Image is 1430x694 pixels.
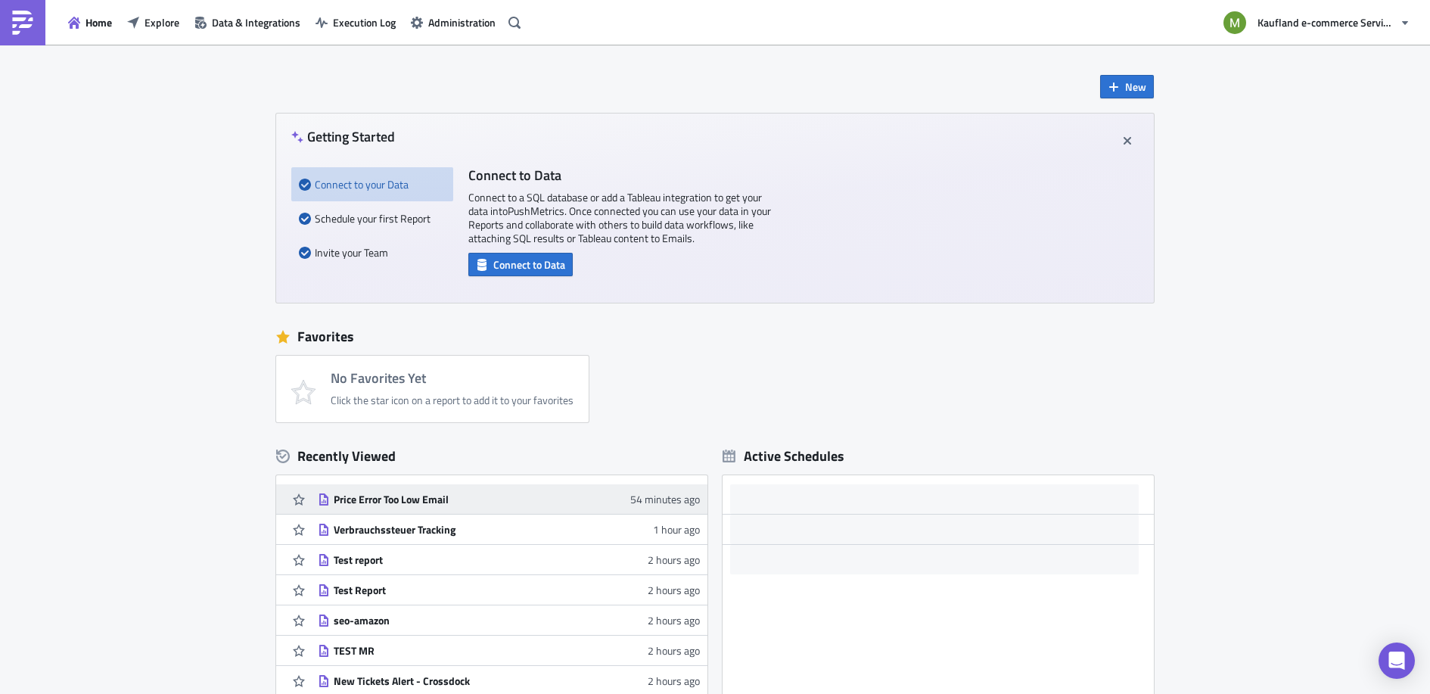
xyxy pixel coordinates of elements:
[648,552,700,568] time: 2025-09-24T08:05:52Z
[648,582,700,598] time: 2025-09-24T08:05:02Z
[648,612,700,628] time: 2025-09-24T08:03:00Z
[468,253,573,276] button: Connect to Data
[334,523,598,537] div: Verbrauchssteuer Tracking
[276,445,707,468] div: Recently Viewed
[334,614,598,627] div: seo-amazon
[653,521,700,537] time: 2025-09-24T08:59:14Z
[468,255,573,271] a: Connect to Data
[333,14,396,30] span: Execution Log
[648,673,700,689] time: 2025-09-24T07:57:20Z
[334,674,598,688] div: New Tickets Alert - Crossdock
[630,491,700,507] time: 2025-09-24T09:24:21Z
[61,11,120,34] button: Home
[212,14,300,30] span: Data & Integrations
[299,235,446,269] div: Invite your Team
[331,394,574,407] div: Click the star icon on a report to add it to your favorites
[318,515,700,544] a: Verbrauchssteuer Tracking1 hour ago
[11,11,35,35] img: PushMetrics
[428,14,496,30] span: Administration
[331,371,574,386] h4: No Favorites Yet
[1379,643,1415,679] div: Open Intercom Messenger
[648,643,700,658] time: 2025-09-24T07:58:40Z
[318,545,700,574] a: Test report2 hours ago
[723,447,844,465] div: Active Schedules
[187,11,308,34] button: Data & Integrations
[1125,79,1146,95] span: New
[308,11,403,34] button: Execution Log
[318,605,700,635] a: seo-amazon2 hours ago
[403,11,503,34] button: Administration
[318,484,700,514] a: Price Error Too Low Email54 minutes ago
[120,11,187,34] button: Explore
[334,644,598,658] div: TEST MR
[318,636,700,665] a: TEST MR2 hours ago
[468,191,771,245] p: Connect to a SQL database or add a Tableau integration to get your data into PushMetrics . Once c...
[276,325,1154,348] div: Favorites
[299,201,446,235] div: Schedule your first Report
[1257,14,1394,30] span: Kaufland e-commerce Services GmbH & Co. KG
[299,167,446,201] div: Connect to your Data
[493,257,565,272] span: Connect to Data
[334,584,598,597] div: Test Report
[1100,75,1154,98] button: New
[291,129,395,145] h4: Getting Started
[334,553,598,567] div: Test report
[318,575,700,605] a: Test Report2 hours ago
[1214,6,1419,39] button: Kaufland e-commerce Services GmbH & Co. KG
[468,167,771,183] h4: Connect to Data
[1222,10,1248,36] img: Avatar
[145,14,179,30] span: Explore
[334,493,598,506] div: Price Error Too Low Email
[85,14,112,30] span: Home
